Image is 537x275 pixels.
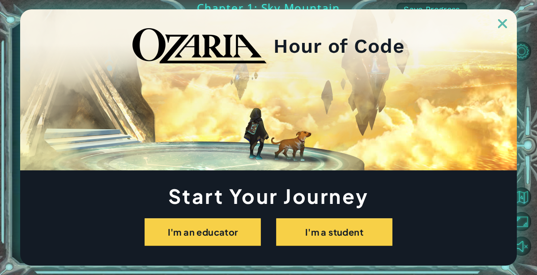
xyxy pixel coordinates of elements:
[498,19,507,28] img: ExitButton_Dusk.png
[132,28,267,64] img: blackOzariaWordmark.png
[273,38,405,55] h2: Hour of Code
[276,218,392,246] button: I'm a student
[20,187,517,205] h1: Start Your Journey
[145,218,261,246] button: I'm an educator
